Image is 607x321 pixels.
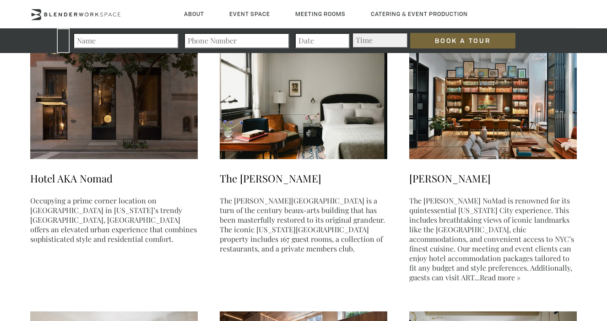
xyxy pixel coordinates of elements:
p: Occupying a prime corner location on [GEOGRAPHIC_DATA] in [US_STATE]’s trendy [GEOGRAPHIC_DATA], ... [30,196,198,244]
input: Name [73,33,179,48]
iframe: Chat Widget [442,204,607,321]
h3: [PERSON_NAME] [409,171,577,186]
img: thened-room-1300x867.jpg [220,48,387,159]
a: The [PERSON_NAME] NoMad is renowned for its quintessential [US_STATE] City experience. This inclu... [409,196,574,282]
a: The [PERSON_NAME]The [PERSON_NAME][GEOGRAPHIC_DATA] is a turn of the century beaux-arts building ... [220,153,387,254]
a: Hotel AKA NomadOccupying a prime corner location on [GEOGRAPHIC_DATA] in [US_STATE]’s trendy [GEO... [30,153,198,244]
a: [PERSON_NAME] [409,153,577,186]
p: The [PERSON_NAME][GEOGRAPHIC_DATA] is a turn of the century beaux-arts building that has been mas... [220,196,387,253]
h3: Hotel AKA Nomad [30,171,198,186]
input: Phone Number [184,33,289,48]
img: Arlo-NoMad-12-Studio-3-1300x1040.jpg [409,48,577,159]
input: Date [295,33,350,48]
h3: The [PERSON_NAME] [220,171,387,186]
input: Book a Tour [410,33,515,48]
img: aka-nomad-01-1300x867.jpg [30,48,198,159]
